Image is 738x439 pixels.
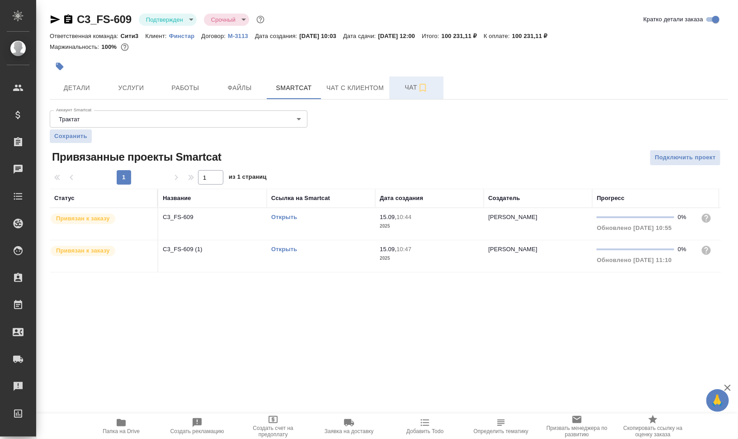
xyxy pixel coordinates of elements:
p: Итого: [422,33,441,39]
span: Услуги [109,82,153,94]
p: Привязан к заказу [56,214,110,223]
button: Определить тематику [463,414,539,439]
div: Дата создания [380,194,423,203]
button: Добавить тэг [50,57,70,76]
p: C3_FS-609 [163,213,262,222]
p: Ответственная команда: [50,33,121,39]
button: Срочный [208,16,238,24]
span: Работы [164,82,207,94]
button: Сохранить [50,129,92,143]
span: Обновлено [DATE] 10:55 [597,224,672,231]
svg: Подписаться [417,82,428,93]
div: 0% [678,245,694,254]
span: Подключить проект [655,153,716,163]
button: Подтвержден [143,16,186,24]
span: Привязанные проекты Smartcat [50,150,222,164]
a: C3_FS-609 [77,13,132,25]
span: Чат [395,82,438,93]
p: Маржинальность: [50,43,101,50]
div: 0% [678,213,694,222]
button: Создать счет на предоплату [235,414,311,439]
p: [PERSON_NAME] [488,214,538,220]
button: 0.00 RUB; [119,41,131,53]
span: Детали [55,82,99,94]
span: Обновлено [DATE] 11:10 [597,257,672,263]
button: Подключить проект [650,150,721,166]
button: Призвать менеджера по развитию [539,414,615,439]
button: Доп статусы указывают на важность/срочность заказа [255,14,266,25]
p: [DATE] 10:03 [299,33,343,39]
p: C3_FS-609 (1) [163,245,262,254]
p: Сити3 [121,33,146,39]
p: 100% [101,43,119,50]
span: Заявка на доставку [325,428,374,434]
div: Ссылка на Smartcat [271,194,330,203]
div: Название [163,194,191,203]
p: [PERSON_NAME] [488,246,538,253]
div: Подтвержден [204,14,249,26]
button: Скопировать ссылку [63,14,74,25]
span: Призвать менеджера по развитию [544,425,610,438]
a: М-3113 [228,32,255,39]
p: М-3113 [228,33,255,39]
span: Скопировать ссылку на оценку заказа [620,425,686,438]
button: Скопировать ссылку для ЯМессенджера [50,14,61,25]
a: Открыть [271,246,297,253]
span: Smartcat [272,82,316,94]
span: Определить тематику [473,428,528,434]
p: 100 231,11 ₽ [441,33,483,39]
div: Прогресс [597,194,624,203]
button: 🙏 [706,389,729,412]
p: 15.09, [380,214,397,220]
p: 2025 [380,254,479,263]
span: 🙏 [710,391,725,410]
span: Чат с клиентом [326,82,384,94]
p: Привязан к заказу [56,246,110,255]
div: Подтвержден [139,14,197,26]
button: Скопировать ссылку на оценку заказа [615,414,691,439]
button: Создать рекламацию [159,414,235,439]
p: 100 231,11 ₽ [512,33,554,39]
span: Создать рекламацию [170,428,224,434]
p: 15.09, [380,246,397,253]
button: Папка на Drive [83,414,159,439]
p: 2025 [380,222,479,231]
span: Кратко детали заказа [643,15,703,24]
a: Открыть [271,214,297,220]
p: [DATE] 12:00 [378,33,422,39]
p: Дата создания: [255,33,299,39]
p: Клиент: [145,33,169,39]
div: Трактат [50,110,307,128]
span: из 1 страниц [229,172,267,185]
p: 10:44 [397,214,412,220]
a: Финстар [169,32,202,39]
p: Договор: [201,33,228,39]
span: Добавить Todo [407,428,444,434]
p: 10:47 [397,246,412,253]
button: Добавить Todo [387,414,463,439]
span: Папка на Drive [103,428,140,434]
p: К оплате: [484,33,512,39]
button: Заявка на доставку [311,414,387,439]
p: Финстар [169,33,202,39]
button: Трактат [56,115,82,123]
div: Статус [54,194,75,203]
span: Создать счет на предоплату [241,425,306,438]
p: Дата сдачи: [343,33,378,39]
span: Сохранить [54,132,87,141]
div: Создатель [488,194,520,203]
span: Файлы [218,82,261,94]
